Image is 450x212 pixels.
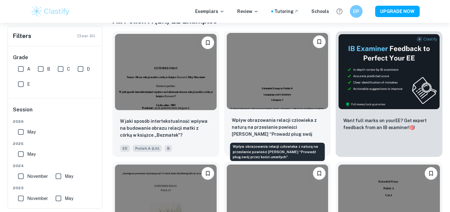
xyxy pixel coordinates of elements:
span: 2025 [13,141,98,147]
p: Wpływ obrazowania relacji człowieka z naturą na przesłanie powieści Olgi Tokarczuk “Prowadź pług ... [232,117,323,138]
button: Bookmark [425,167,437,180]
span: 2024 [13,163,98,169]
span: Polish A (Lit) [133,145,162,152]
button: Bookmark [201,167,214,180]
img: Clastify logo [31,5,71,18]
button: Bookmark [201,36,214,49]
img: Polish A (Lit) EE example thumbnail: W jaki sposób intertekstualność wpływa [115,34,217,110]
button: UPGRADE NOW [375,6,420,17]
span: EE [120,145,130,152]
span: November [27,195,48,202]
img: Thumbnail [338,34,440,109]
p: Want full marks on your EE ? Get expert feedback from an IB examiner! [343,117,435,131]
button: Bookmark [313,167,326,180]
p: W jaki sposób intertekstualność wpływa na budowanie obrazu relacji matki z córką w książce „Bezma... [120,118,212,139]
img: Polish A (Lit) EE example thumbnail: Wpływ obrazowania relacji człowieka z na [227,33,328,109]
h6: Session [13,106,98,119]
a: BookmarkWpływ obrazowania relacji człowieka z naturą na przesłanie powieści Olgi Tokarczuk “Prowa... [224,31,331,157]
span: 2023 [13,185,98,191]
h6: Grade [13,54,98,61]
a: Schools [311,8,329,15]
span: May [27,128,36,135]
button: DP [350,5,363,18]
span: 2026 [13,119,98,124]
a: Tutoring [274,8,299,15]
span: B [47,65,50,72]
p: Review [237,8,259,15]
span: May [65,173,73,180]
span: B [165,145,172,152]
div: Wpływ obrazowania relacji człowieka z naturą na przesłanie powieści [PERSON_NAME] “Prowadź pług s... [230,143,325,161]
span: 🎯 [410,125,415,130]
h6: DP [352,8,360,15]
h6: Filters [13,32,31,41]
span: May [65,195,73,202]
span: May [27,151,36,158]
button: Help and Feedback [334,6,345,17]
span: C [67,65,70,72]
span: A [27,65,30,72]
span: D [87,65,90,72]
span: E [27,81,30,88]
a: Bookmark W jaki sposób intertekstualność wpływa na budowanie obrazu relacji matki z córką w książ... [112,31,219,157]
a: ThumbnailWant full marks on yourEE? Get expert feedback from an IB examiner! [336,31,442,157]
p: Exemplars [195,8,225,15]
button: Bookmark [313,35,326,48]
span: November [27,173,48,180]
